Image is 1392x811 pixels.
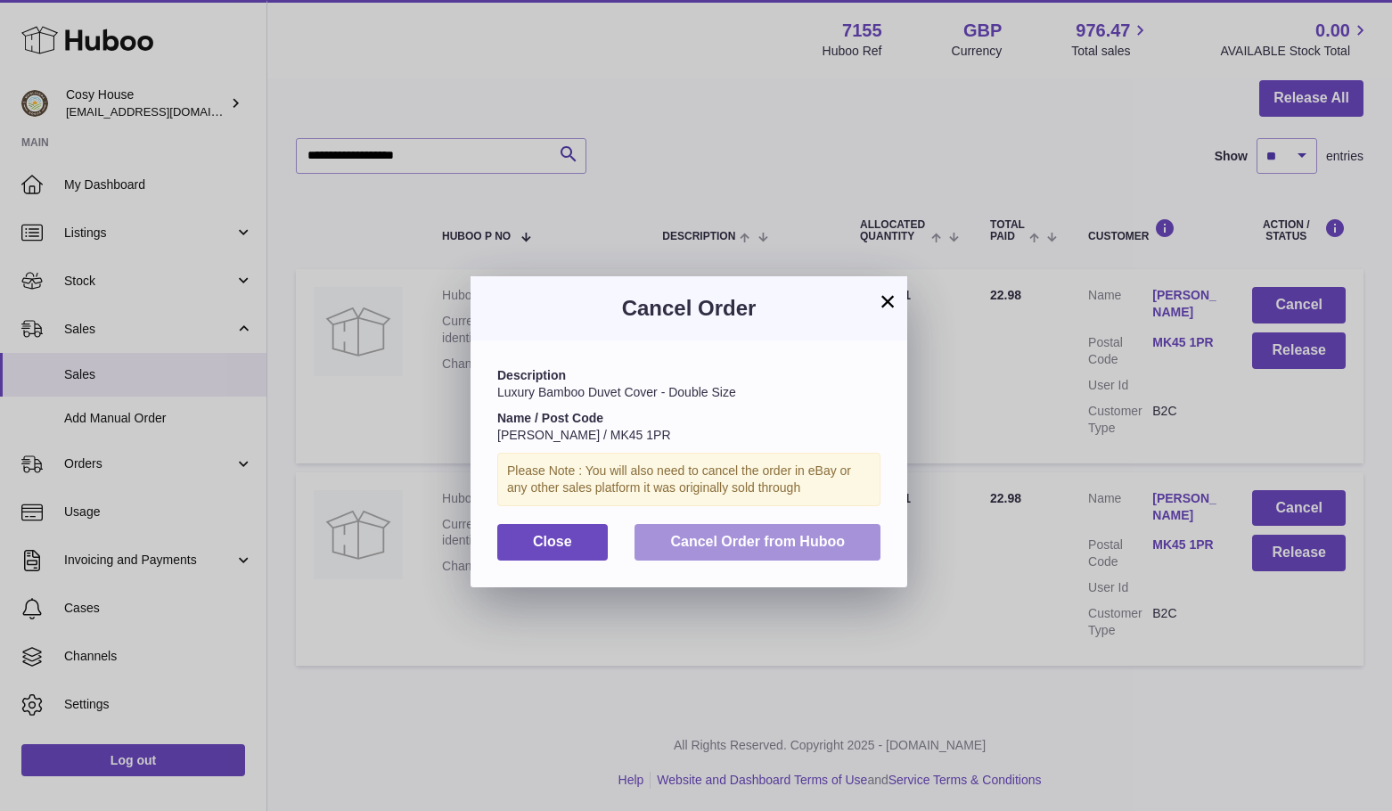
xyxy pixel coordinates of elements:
button: Close [497,524,608,561]
span: Luxury Bamboo Duvet Cover - Double Size [497,385,736,399]
span: Close [533,534,572,549]
div: Please Note : You will also need to cancel the order in eBay or any other sales platform it was o... [497,453,880,506]
h3: Cancel Order [497,294,880,323]
span: Cancel Order from Huboo [670,534,845,549]
strong: Name / Post Code [497,411,603,425]
span: [PERSON_NAME] / MK45 1PR [497,428,671,442]
strong: Description [497,368,566,382]
button: × [877,291,898,312]
button: Cancel Order from Huboo [635,524,880,561]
